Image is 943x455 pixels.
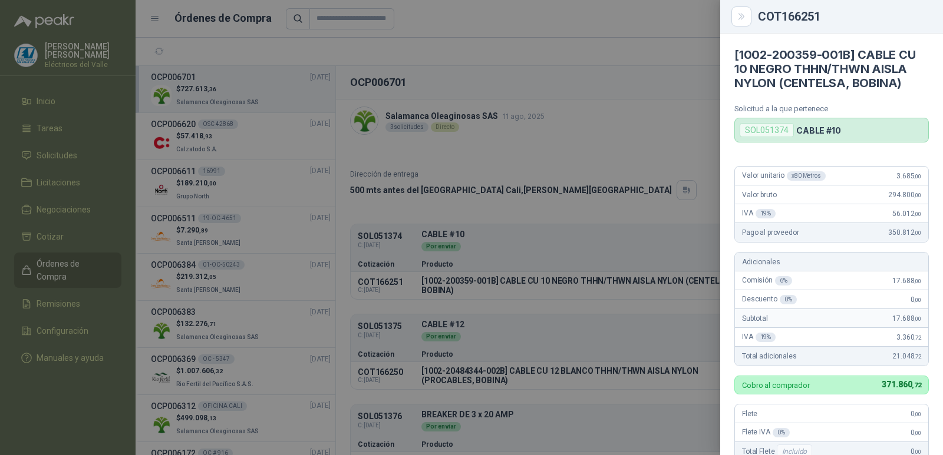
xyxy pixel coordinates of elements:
[914,353,921,360] span: ,72
[914,211,921,217] span: ,00
[892,314,921,323] span: 17.688
[888,228,921,237] span: 350.812
[896,333,921,341] span: 3.360
[888,191,921,199] span: 294.800
[914,173,921,180] span: ,00
[742,381,810,389] p: Cobro al comprador
[911,429,921,437] span: 0
[742,191,776,199] span: Valor bruto
[773,428,790,437] div: 0 %
[787,171,826,181] div: x 80 Metros
[892,210,921,218] span: 56.012
[742,171,826,181] span: Valor unitario
[735,347,928,366] div: Total adicionales
[735,253,928,271] div: Adicionales
[734,48,929,90] h4: [1002-200359-001B] CABLE CU 10 NEGRO THHN/THWN AISLA NYLON (CENTELSA, BOBINA)
[742,333,776,342] span: IVA
[742,314,768,323] span: Subtotal
[914,315,921,322] span: ,00
[896,172,921,180] span: 3.685
[914,230,921,236] span: ,00
[914,297,921,303] span: ,00
[742,228,799,237] span: Pago al proveedor
[758,11,929,22] div: COT166251
[892,352,921,360] span: 21.048
[911,295,921,304] span: 0
[775,276,792,285] div: 6 %
[911,410,921,418] span: 0
[742,276,792,285] span: Comisión
[742,428,790,437] span: Flete IVA
[780,295,797,304] div: 0 %
[912,381,921,389] span: ,72
[914,430,921,436] span: ,00
[742,410,757,418] span: Flete
[734,9,749,24] button: Close
[796,125,841,135] p: CABLE #10
[756,209,776,218] div: 19 %
[882,380,921,389] span: 371.860
[740,123,794,137] div: SOL051374
[742,209,776,218] span: IVA
[734,104,929,113] p: Solicitud a la que pertenece
[914,192,921,198] span: ,00
[914,449,921,455] span: ,00
[914,411,921,417] span: ,00
[742,295,797,304] span: Descuento
[914,278,921,284] span: ,00
[756,333,776,342] div: 19 %
[892,277,921,285] span: 17.688
[914,334,921,341] span: ,72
